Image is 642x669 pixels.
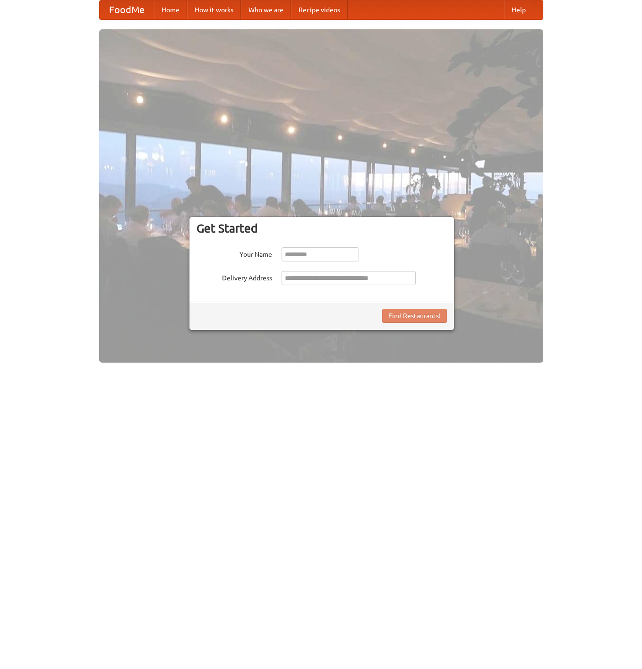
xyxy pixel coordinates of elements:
[241,0,291,19] a: Who we are
[197,247,272,259] label: Your Name
[291,0,348,19] a: Recipe videos
[100,0,154,19] a: FoodMe
[197,271,272,283] label: Delivery Address
[154,0,187,19] a: Home
[187,0,241,19] a: How it works
[504,0,533,19] a: Help
[382,309,447,323] button: Find Restaurants!
[197,221,447,235] h3: Get Started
